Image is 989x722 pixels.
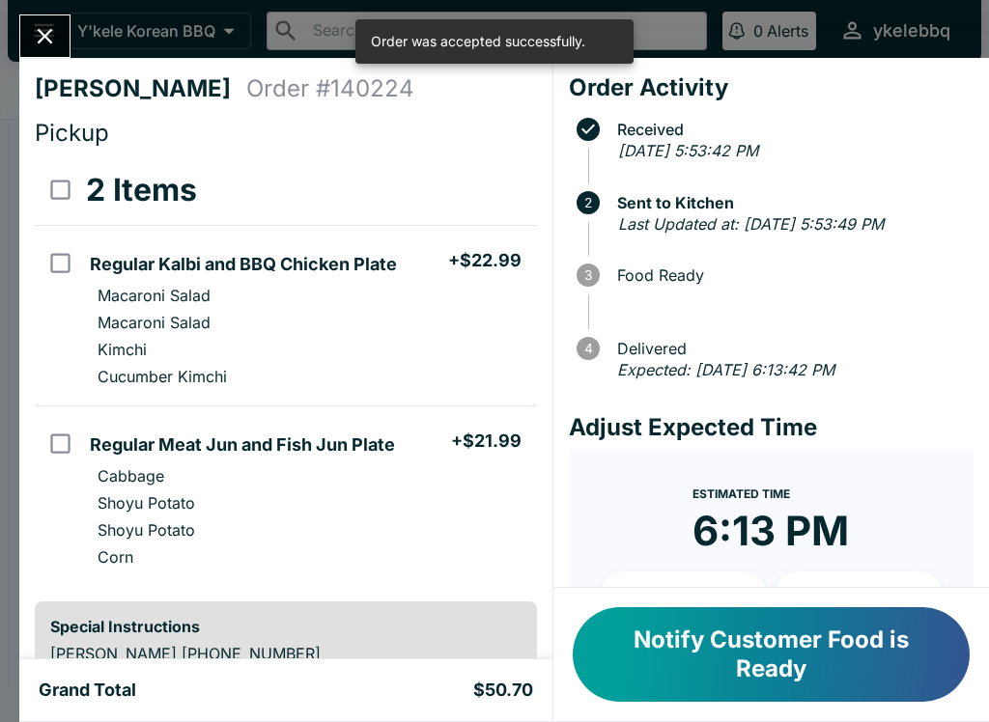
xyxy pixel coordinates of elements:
time: 6:13 PM [692,506,849,556]
h5: Regular Meat Jun and Fish Jun Plate [90,433,395,457]
em: Last Updated at: [DATE] 5:53:49 PM [618,214,884,234]
h5: + $22.99 [448,249,522,272]
h6: Special Instructions [50,617,522,636]
p: Shoyu Potato [98,493,195,513]
p: Macaroni Salad [98,286,211,305]
text: 2 [584,195,592,210]
span: Received [608,121,974,138]
button: + 10 [600,571,768,620]
span: Pickup [35,119,109,147]
p: Shoyu Potato [98,520,195,540]
p: Macaroni Salad [98,313,211,332]
h4: [PERSON_NAME] [35,74,246,103]
h5: Grand Total [39,679,136,702]
div: Order was accepted successfully. [371,25,585,58]
em: [DATE] 5:53:42 PM [618,141,758,160]
text: 3 [584,267,592,283]
table: orders table [35,155,537,586]
h3: 2 Items [86,171,197,209]
h5: + $21.99 [451,430,522,453]
p: Kimchi [98,340,147,359]
button: Close [20,15,70,57]
h4: Order Activity [569,73,974,102]
h4: Adjust Expected Time [569,413,974,442]
button: Notify Customer Food is Ready [573,607,970,702]
span: Delivered [608,340,974,357]
span: Estimated Time [692,486,790,501]
h5: $50.70 [473,679,533,702]
button: + 20 [775,571,943,620]
h5: Regular Kalbi and BBQ Chicken Plate [90,253,397,276]
span: Sent to Kitchen [608,194,974,211]
text: 4 [583,341,592,356]
span: Food Ready [608,266,974,284]
p: Cabbage [98,466,164,486]
p: Corn [98,547,133,567]
p: [PERSON_NAME] [PHONE_NUMBER] [50,644,522,663]
h4: Order # 140224 [246,74,414,103]
em: Expected: [DATE] 6:13:42 PM [617,360,834,379]
p: Cucumber Kimchi [98,367,227,386]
